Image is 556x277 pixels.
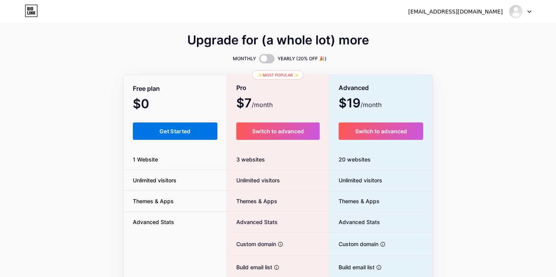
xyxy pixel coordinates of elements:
[227,263,272,271] span: Build email list
[124,218,183,226] span: Advanced Stats
[329,218,380,226] span: Advanced Stats
[227,149,329,170] div: 3 websites
[252,128,304,134] span: Switch to advanced
[159,128,191,134] span: Get Started
[227,218,278,226] span: Advanced Stats
[509,4,523,19] img: aquaria
[124,155,167,163] span: 1 Website
[124,197,183,205] span: Themes & Apps
[236,99,273,109] span: $7
[252,70,303,80] div: ✨ Most popular ✨
[361,100,381,109] span: /month
[227,197,277,205] span: Themes & Apps
[339,81,369,95] span: Advanced
[133,82,160,95] span: Free plan
[339,99,381,109] span: $19
[329,149,432,170] div: 20 websites
[329,240,378,248] span: Custom domain
[187,36,369,45] span: Upgrade for (a whole lot) more
[124,176,186,184] span: Unlimited visitors
[133,122,217,140] button: Get Started
[236,122,320,140] button: Switch to advanced
[355,128,407,134] span: Switch to advanced
[329,263,375,271] span: Build email list
[339,122,423,140] button: Switch to advanced
[252,100,273,109] span: /month
[278,55,327,63] span: YEARLY (20% OFF 🎉)
[236,81,246,95] span: Pro
[233,55,256,63] span: MONTHLY
[329,176,382,184] span: Unlimited visitors
[133,99,170,110] span: $0
[408,8,503,16] div: [EMAIL_ADDRESS][DOMAIN_NAME]
[227,176,280,184] span: Unlimited visitors
[227,240,276,248] span: Custom domain
[329,197,380,205] span: Themes & Apps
